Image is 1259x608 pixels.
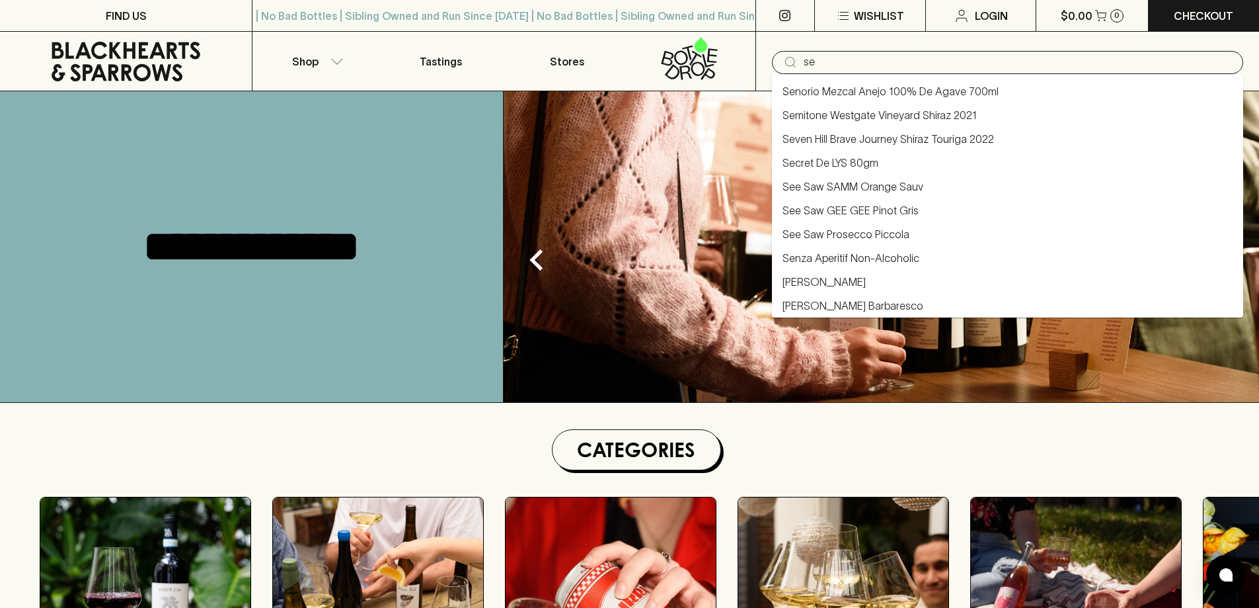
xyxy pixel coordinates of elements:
a: Senza Aperitif Non-Alcoholic [782,250,919,266]
p: Shop [292,54,319,69]
h1: Categories [558,435,715,464]
a: See Saw Prosecco Piccola [782,226,909,242]
a: Semitone Westgate Vineyard Shiraz 2021 [782,107,977,123]
a: [PERSON_NAME] Barbaresco [782,298,923,314]
p: FIND US [106,8,147,24]
input: Try "Pinot noir" [804,52,1233,73]
a: Stores [504,32,630,91]
p: Stores [550,54,584,69]
p: Login [975,8,1008,24]
p: 0 [1114,12,1120,19]
a: Seven Hill Brave Journey Shiraz Touriga 2022 [782,131,994,147]
a: Secret De LYS 80gm [782,155,878,171]
a: [PERSON_NAME] [782,274,866,290]
img: bubble-icon [1219,568,1233,582]
a: See Saw GEE GEE Pinot Gris [782,202,919,218]
p: Tastings [420,54,462,69]
a: See Saw SAMM Orange Sauv [782,179,923,195]
a: Tastings [378,32,504,91]
button: Previous [510,234,563,286]
button: Shop [252,32,378,91]
p: Wishlist [854,8,904,24]
a: Senorio Mezcal Anejo 100% De Agave 700ml [782,83,999,99]
p: Checkout [1174,8,1233,24]
p: $0.00 [1061,8,1092,24]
